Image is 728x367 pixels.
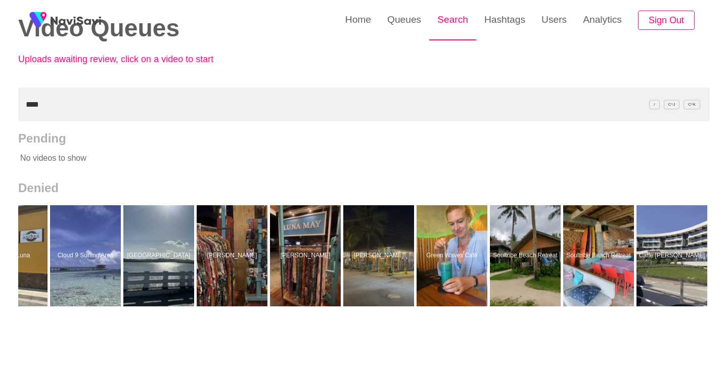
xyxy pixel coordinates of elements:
[684,100,700,109] span: C^K
[18,54,241,65] p: Uploads awaiting review, click on a video to start
[18,146,641,171] p: No videos to show
[636,205,710,306] a: Caffe [PERSON_NAME]Caffe bar LUNA
[417,205,490,306] a: Green Waves CaféGreen Waves Café
[649,100,659,109] span: /
[490,205,563,306] a: Soultribe Beach RetreatSoultribe Beach Retreat
[123,205,197,306] a: [GEOGRAPHIC_DATA]Sunset Bridge
[50,205,123,306] a: Cloud 9 Surfing AreaCloud 9 Surfing Area
[18,181,710,195] h2: Denied
[343,205,417,306] a: [PERSON_NAME]Luna May
[664,100,680,109] span: C^J
[270,205,343,306] a: [PERSON_NAME]Luna May
[18,131,710,146] h2: Pending
[25,8,51,33] img: fireSpot
[197,205,270,306] a: [PERSON_NAME]Luna May
[638,11,695,30] button: Sign Out
[51,15,101,25] img: fireSpot
[563,205,636,306] a: Soultribe Beach RetreatSoultribe Beach Retreat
